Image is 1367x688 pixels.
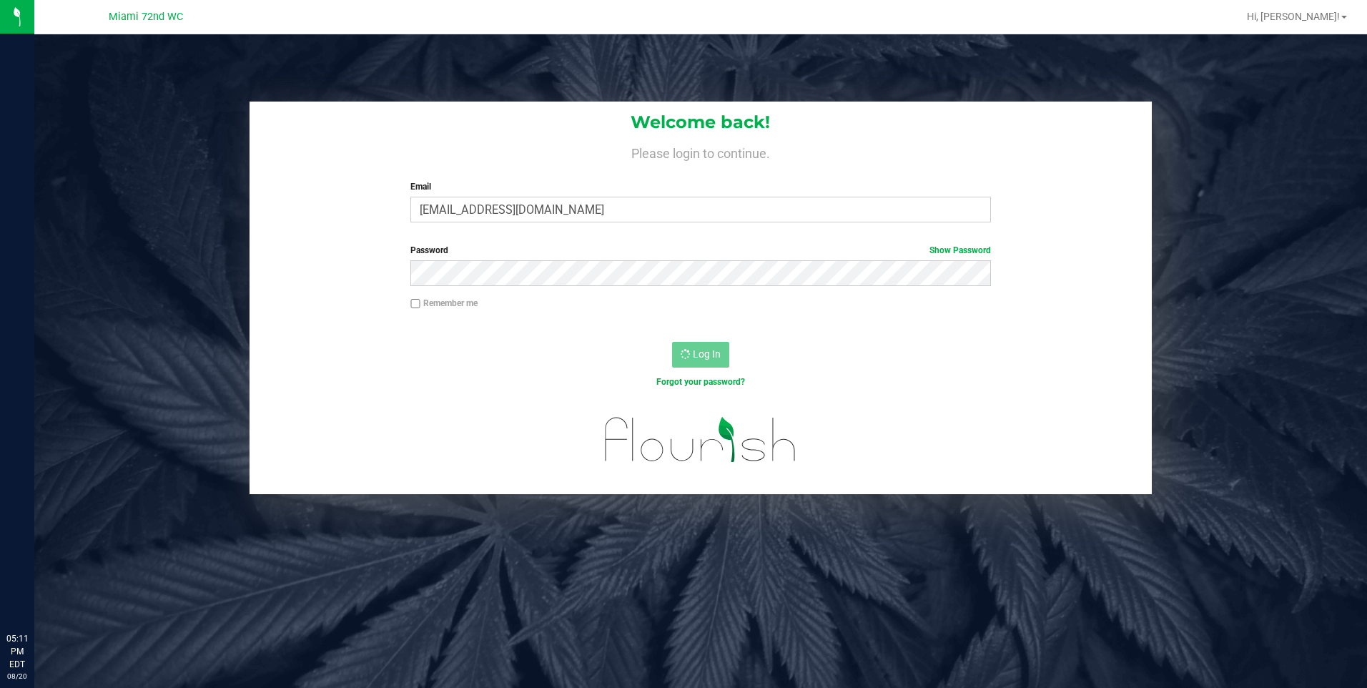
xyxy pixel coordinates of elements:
input: Remember me [410,299,420,309]
button: Log In [672,342,729,368]
span: Password [410,245,448,255]
p: 08/20 [6,671,28,682]
label: Remember me [410,297,478,310]
a: Show Password [929,245,991,255]
span: Log In [693,348,721,360]
h1: Welcome back! [250,113,1153,132]
span: Hi, [PERSON_NAME]! [1247,11,1340,22]
span: Miami 72nd WC [109,11,183,23]
h4: Please login to continue. [250,143,1153,160]
a: Forgot your password? [656,377,745,387]
img: flourish_logo.svg [588,403,814,476]
p: 05:11 PM EDT [6,632,28,671]
label: Email [410,180,991,193]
